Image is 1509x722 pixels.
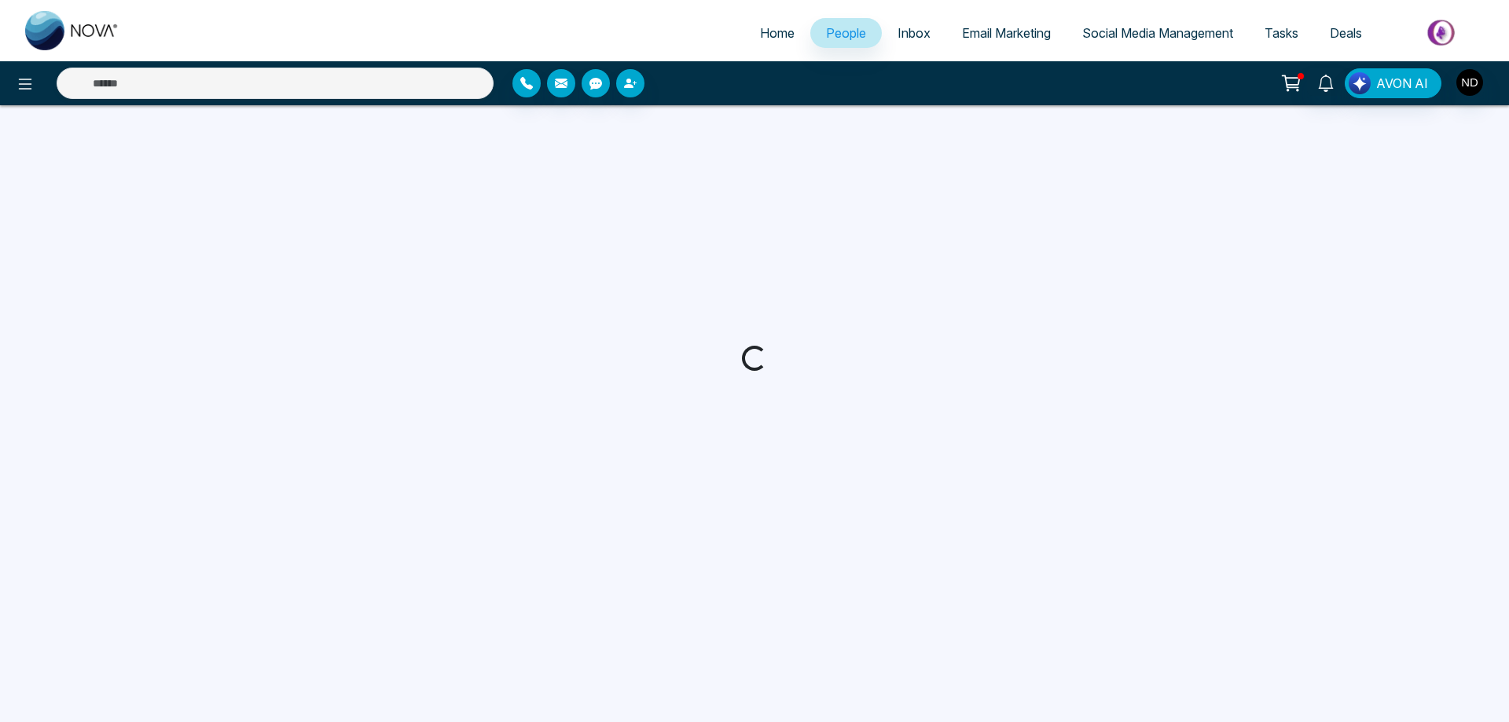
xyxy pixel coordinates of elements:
span: Deals [1330,25,1362,41]
span: Home [760,25,795,41]
img: Market-place.gif [1386,15,1500,50]
a: Home [744,18,810,48]
span: Social Media Management [1082,25,1233,41]
a: Inbox [882,18,946,48]
img: User Avatar [1456,69,1483,96]
span: Tasks [1265,25,1298,41]
img: Lead Flow [1349,72,1371,94]
a: People [810,18,882,48]
a: Social Media Management [1067,18,1249,48]
a: Email Marketing [946,18,1067,48]
span: Email Marketing [962,25,1051,41]
button: AVON AI [1345,68,1441,98]
span: People [826,25,866,41]
a: Tasks [1249,18,1314,48]
img: Nova CRM Logo [25,11,119,50]
span: Inbox [898,25,931,41]
a: Deals [1314,18,1378,48]
span: AVON AI [1376,74,1428,93]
